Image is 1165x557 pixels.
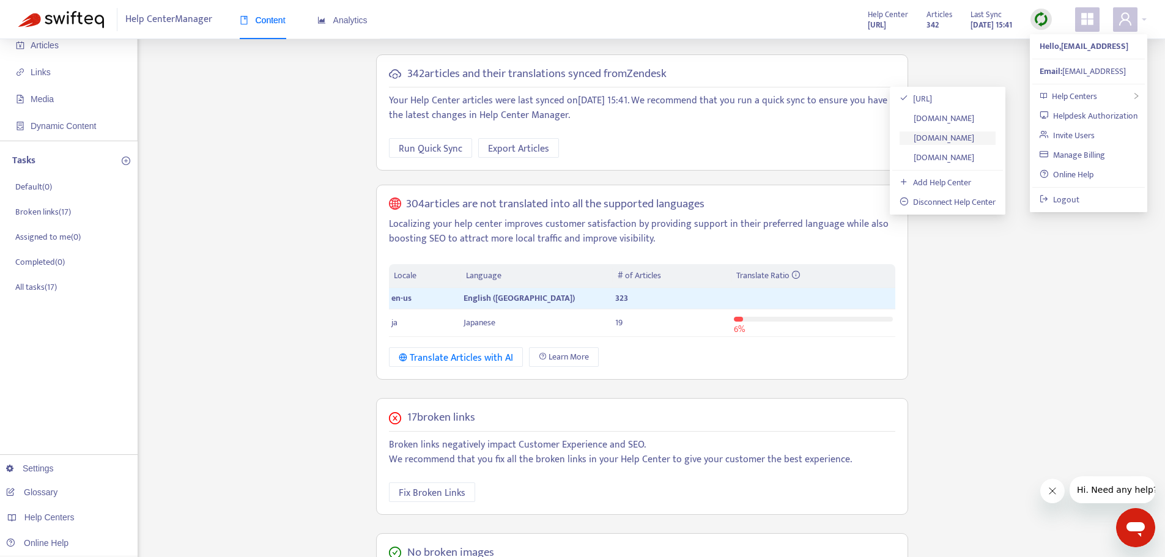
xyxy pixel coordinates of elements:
[1040,479,1065,503] iframe: Close message
[399,485,465,501] span: Fix Broken Links
[1040,64,1062,78] strong: Email:
[18,11,104,28] img: Swifteq
[399,141,462,157] span: Run Quick Sync
[1040,148,1105,162] a: Manage Billing
[389,68,401,80] span: cloud-sync
[407,411,475,425] h5: 17 broken links
[389,438,895,467] p: Broken links negatively impact Customer Experience and SEO. We recommend that you fix all the bro...
[15,180,52,193] p: Default ( 0 )
[613,264,731,288] th: # of Articles
[6,538,68,548] a: Online Help
[1133,92,1140,100] span: right
[6,463,54,473] a: Settings
[1034,12,1049,27] img: sync.dc5367851b00ba804db3.png
[15,281,57,293] p: All tasks ( 17 )
[317,16,326,24] span: area-chart
[464,315,495,330] span: Japanese
[389,138,472,158] button: Run Quick Sync
[868,18,886,32] a: [URL]
[391,315,398,330] span: ja
[6,487,57,497] a: Glossary
[407,67,667,81] h5: 342 articles and their translations synced from Zendesk
[31,121,96,131] span: Dynamic Content
[31,40,59,50] span: Articles
[1052,89,1097,103] span: Help Centers
[900,111,974,125] a: [DOMAIN_NAME]
[15,256,65,268] p: Completed ( 0 )
[389,197,401,212] span: global
[24,512,75,522] span: Help Centers
[529,347,599,367] a: Learn More
[900,150,974,164] a: [DOMAIN_NAME]
[736,269,890,282] div: Translate Ratio
[389,94,895,123] p: Your Help Center articles were last synced on [DATE] 15:41 . We recommend that you run a quick sy...
[1040,128,1095,142] a: Invite Users
[1040,109,1137,123] a: Helpdesk Authorization
[15,205,71,218] p: Broken links ( 17 )
[1040,193,1079,207] a: Logout
[16,122,24,130] span: container
[1040,168,1093,182] a: Online Help
[461,264,613,288] th: Language
[900,131,974,145] a: [DOMAIN_NAME]
[734,322,745,336] span: 6 %
[125,8,212,31] span: Help Center Manager
[488,141,549,157] span: Export Articles
[549,350,589,364] span: Learn More
[615,315,623,330] span: 19
[926,8,952,21] span: Articles
[1116,508,1155,547] iframe: Button to launch messaging window
[31,67,51,77] span: Links
[406,197,705,212] h5: 304 articles are not translated into all the supported languages
[7,9,88,18] span: Hi. Need any help?
[615,291,628,305] span: 323
[900,195,996,209] a: Disconnect Help Center
[1070,476,1155,503] iframe: Message from company
[1118,12,1133,26] span: user
[12,153,35,168] p: Tasks
[900,92,932,106] a: [URL]
[926,18,939,32] strong: 342
[389,217,895,246] p: Localizing your help center improves customer satisfaction by providing support in their preferre...
[399,350,513,366] div: Translate Articles with AI
[122,157,130,165] span: plus-circle
[389,412,401,424] span: close-circle
[868,8,908,21] span: Help Center
[15,231,81,243] p: Assigned to me ( 0 )
[389,264,461,288] th: Locale
[478,138,559,158] button: Export Articles
[389,347,523,367] button: Translate Articles with AI
[389,482,475,502] button: Fix Broken Links
[1080,12,1095,26] span: appstore
[240,16,248,24] span: book
[391,291,412,305] span: en-us
[240,15,286,25] span: Content
[31,94,54,104] span: Media
[1040,65,1137,78] div: [EMAIL_ADDRESS]
[971,18,1012,32] strong: [DATE] 15:41
[16,95,24,103] span: file-image
[317,15,368,25] span: Analytics
[900,175,971,190] a: Add Help Center
[971,8,1002,21] span: Last Sync
[16,68,24,76] span: link
[1040,39,1128,53] strong: Hello, [EMAIL_ADDRESS]
[16,41,24,50] span: account-book
[464,291,575,305] span: English ([GEOGRAPHIC_DATA])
